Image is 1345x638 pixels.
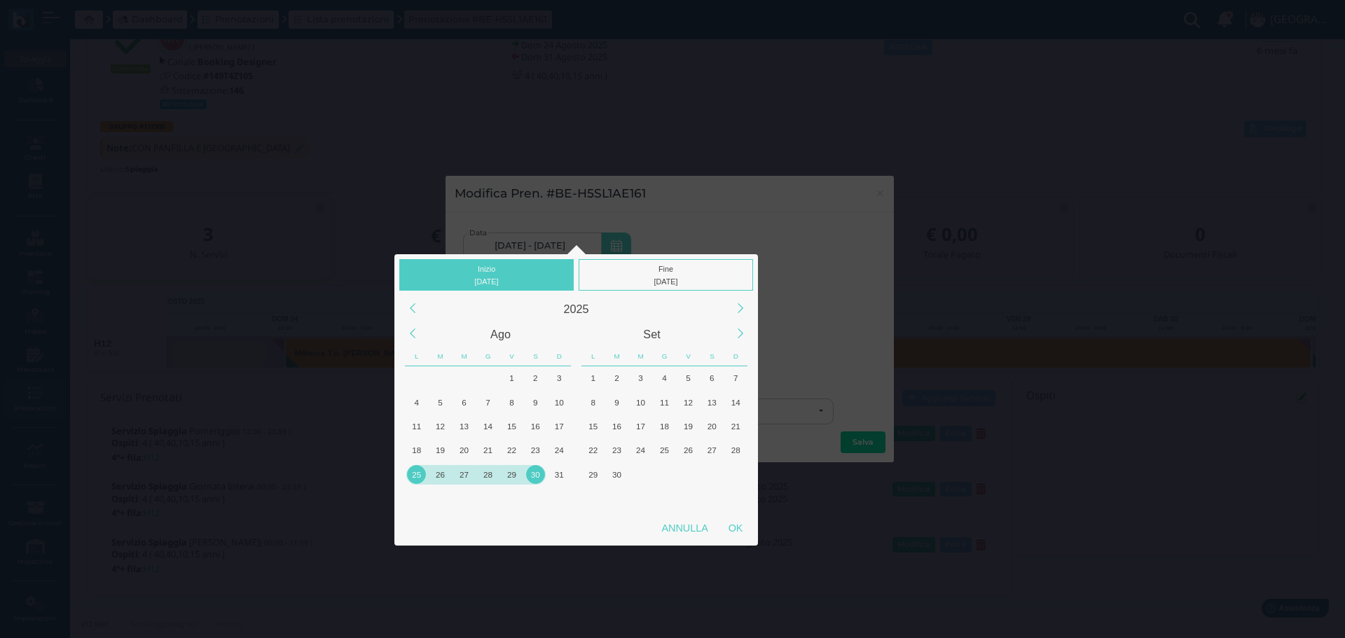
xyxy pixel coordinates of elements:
div: Venerdì [500,347,524,366]
div: 1 [502,368,521,387]
div: Giovedì [476,347,500,366]
div: Giovedì, Luglio 31 [476,366,500,390]
div: 18 [655,417,674,436]
div: 29 [584,465,602,484]
div: Lunedì, Settembre 22 [581,438,605,462]
div: Domenica, Ottobre 5 [724,462,747,486]
div: 22 [502,441,521,459]
div: 30 [607,465,626,484]
div: 26 [679,441,698,459]
div: 23 [607,441,626,459]
div: 4 [655,368,674,387]
div: Martedì, Agosto 12 [429,414,453,438]
div: Mercoledì, Agosto 6 [453,390,476,414]
div: Domenica, Agosto 3 [547,366,571,390]
div: Inizio [399,259,574,291]
div: Mercoledì, Settembre 10 [629,390,653,414]
div: Martedì, Luglio 29 [429,366,453,390]
div: Previous Year [397,293,427,324]
div: 15 [584,417,602,436]
div: Domenica, Ottobre 12 [724,486,747,510]
div: Sabato, Agosto 9 [523,390,547,414]
div: Mercoledì, Agosto 20 [453,438,476,462]
div: 28 [726,441,745,459]
div: Mercoledì, Settembre 3 [629,366,653,390]
div: 26 [431,465,450,484]
div: Venerdì, Agosto 1 [499,366,523,390]
div: Venerdì, Ottobre 3 [676,462,700,486]
div: Martedì, Settembre 23 [605,438,629,462]
div: 5 [679,368,698,387]
div: Martedì, Settembre 30 [605,462,629,486]
div: Mercoledì, Agosto 27 [453,462,476,486]
div: Giovedì, Agosto 14 [476,414,500,438]
div: 7 [478,393,497,412]
div: Sabato, Settembre 20 [700,414,724,438]
div: Lunedì, Settembre 8 [581,390,605,414]
div: Agosto [425,321,577,347]
div: 17 [550,417,569,436]
div: Lunedì, Settembre 1 [581,366,605,390]
div: Lunedì [581,347,605,366]
div: 4 [407,393,426,412]
div: Domenica, Settembre 21 [724,414,747,438]
div: Martedì, Settembre 9 [605,390,629,414]
div: 20 [703,417,722,436]
div: Previous Month [397,319,427,349]
div: [DATE] [403,275,571,288]
div: Lunedì, Luglio 28 [405,366,429,390]
div: Giovedì, Settembre 4 [653,366,677,390]
div: Domenica, Settembre 14 [724,390,747,414]
div: 24 [550,441,569,459]
div: Venerdì, Agosto 15 [499,414,523,438]
div: Mercoledì, Settembre 24 [629,438,653,462]
div: 21 [726,417,745,436]
div: Venerdì, Settembre 5 [499,486,523,510]
div: Next Year [725,293,755,324]
div: Lunedì [405,347,429,366]
div: Martedì, Agosto 5 [429,390,453,414]
div: Martedì, Settembre 2 [605,366,629,390]
div: Giovedì, Ottobre 2 [653,462,677,486]
div: Domenica, Agosto 17 [547,414,571,438]
div: Martedì, Agosto 26 [429,462,453,486]
div: 28 [478,465,497,484]
div: Mercoledì, Luglio 30 [453,366,476,390]
div: 31 [550,465,569,484]
div: 1 [584,368,602,387]
div: Lunedì, Ottobre 6 [581,486,605,510]
div: Domenica [724,347,747,366]
div: Martedì, Settembre 16 [605,414,629,438]
div: 12 [431,417,450,436]
div: Sabato, Agosto 2 [523,366,547,390]
div: 27 [703,441,722,459]
div: 21 [478,441,497,459]
div: 2 [526,368,545,387]
div: Giovedì, Ottobre 9 [653,486,677,510]
div: Sabato, Agosto 16 [523,414,547,438]
div: Venerdì, Ottobre 10 [676,486,700,510]
div: 17 [631,417,650,436]
div: 13 [455,417,474,436]
div: 30 [526,465,545,484]
div: 11 [655,393,674,412]
div: 13 [703,393,722,412]
div: Venerdì, Settembre 12 [676,390,700,414]
div: 18 [407,441,426,459]
div: Fine [579,259,753,291]
div: Annulla [651,515,718,541]
div: Giovedì, Settembre 18 [653,414,677,438]
div: 11 [407,417,426,436]
div: Venerdì, Settembre 5 [676,366,700,390]
div: Sabato, Agosto 23 [523,438,547,462]
div: Lunedì, Agosto 4 [405,390,429,414]
div: Martedì, Ottobre 7 [605,486,629,510]
div: 2 [607,368,626,387]
div: Domenica, Settembre 7 [724,366,747,390]
div: Sabato [523,347,547,366]
div: Sabato, Ottobre 11 [700,486,724,510]
div: Mercoledì [629,347,653,366]
div: Mercoledì, Agosto 13 [453,414,476,438]
div: Domenica, Agosto 10 [547,390,571,414]
div: Domenica, Agosto 31 [547,462,571,486]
